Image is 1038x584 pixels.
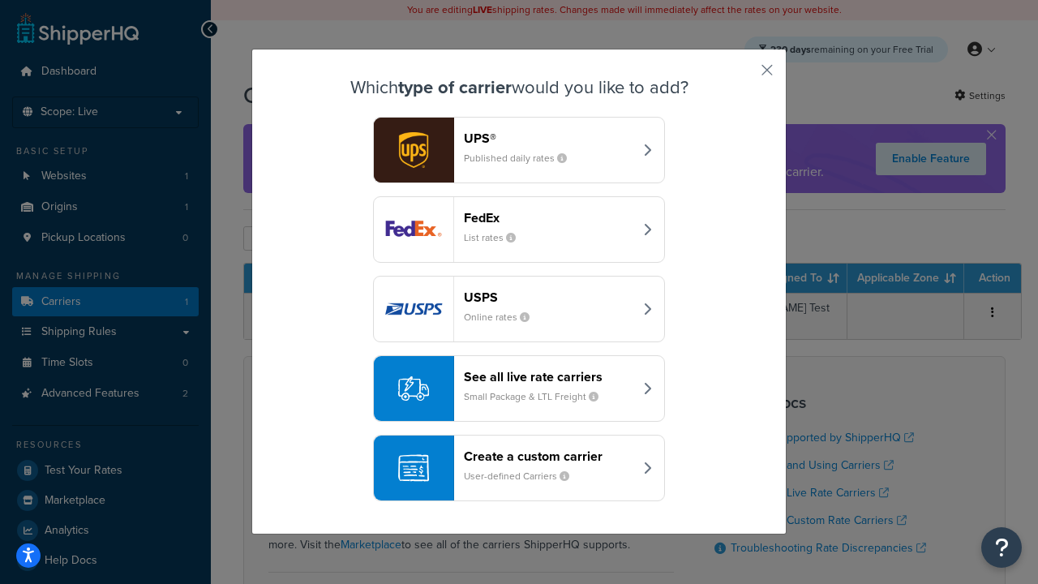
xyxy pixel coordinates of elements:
img: fedEx logo [374,197,453,262]
button: Create a custom carrierUser-defined Carriers [373,435,665,501]
button: fedEx logoFedExList rates [373,196,665,263]
header: USPS [464,290,633,305]
img: ups logo [374,118,453,182]
h3: Which would you like to add? [293,78,745,97]
img: usps logo [374,277,453,341]
header: See all live rate carriers [464,369,633,384]
small: User-defined Carriers [464,469,582,483]
small: Published daily rates [464,151,580,165]
button: Open Resource Center [981,527,1022,568]
button: ups logoUPS®Published daily rates [373,117,665,183]
img: icon-carrier-custom-c93b8a24.svg [398,453,429,483]
header: Create a custom carrier [464,449,633,464]
button: usps logoUSPSOnline rates [373,276,665,342]
img: icon-carrier-liverate-becf4550.svg [398,373,429,404]
small: Online rates [464,310,543,324]
strong: type of carrier [398,74,512,101]
small: Small Package & LTL Freight [464,389,611,404]
small: List rates [464,230,529,245]
header: FedEx [464,210,633,225]
header: UPS® [464,131,633,146]
button: See all live rate carriersSmall Package & LTL Freight [373,355,665,422]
